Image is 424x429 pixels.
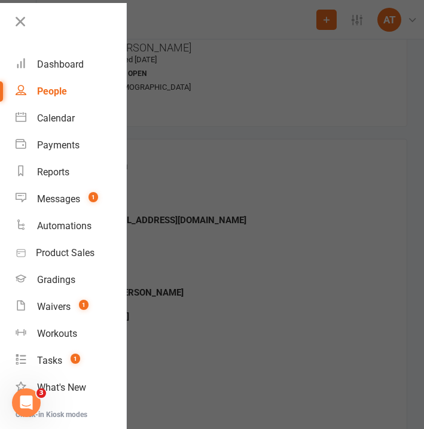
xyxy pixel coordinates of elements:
div: Dashboard [37,59,84,70]
a: Gradings [16,266,126,293]
a: Dashboard [16,51,126,78]
a: Messages 1 [16,185,126,212]
div: Reports [37,166,69,178]
a: Product Sales [16,239,126,266]
a: Payments [16,132,126,159]
div: Workouts [37,328,77,339]
div: Tasks [37,355,62,366]
a: Workouts [16,320,126,347]
div: Product Sales [36,247,94,258]
div: Messages [37,193,80,205]
span: 1 [79,300,89,310]
a: Automations [16,212,126,239]
div: What's New [37,382,86,393]
span: 3 [36,388,46,398]
a: Waivers 1 [16,293,126,320]
div: Calendar [37,112,75,124]
iframe: Intercom live chat [12,388,41,417]
a: Tasks 1 [16,347,126,374]
div: Waivers [37,301,71,312]
span: 1 [71,354,80,364]
div: Payments [37,139,80,151]
a: Reports [16,159,126,185]
a: What's New [16,374,126,401]
div: People [37,86,67,97]
span: 1 [89,192,98,202]
a: People [16,78,126,105]
div: Automations [37,220,91,232]
div: Gradings [37,274,75,285]
a: Calendar [16,105,126,132]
